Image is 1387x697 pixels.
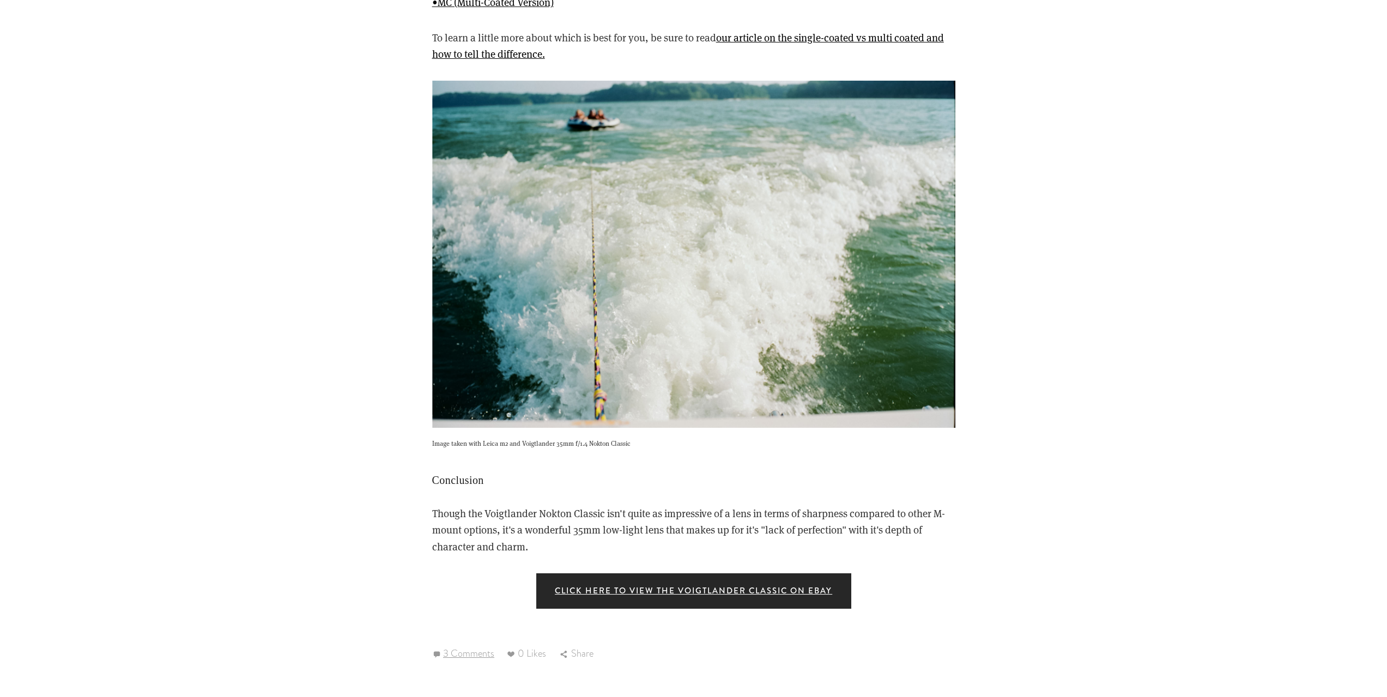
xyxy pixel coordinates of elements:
[432,505,955,555] p: Though the Voigtlander Nokton Classic isn't quite as impressive of a lens in terms of sharpness c...
[432,438,955,448] p: Image taken with Leica m2 and Voigtlander 35mm f/1.4 Nokton Classic
[432,31,944,60] a: our article on the single-coated vs multi coated and how to tell the difference.
[536,573,851,608] a: Click here to view the Voigtlander Classic on Ebay
[432,81,955,428] img: Image taken with Leica m2 and Voigtlander 35mm f/1.4 Nokton Classic
[560,646,593,663] div: Share
[432,29,955,63] p: To learn a little more about which is best for you, be sure to read
[432,646,494,663] a: 3 Comments
[506,646,546,660] span: 0 Likes
[432,474,955,487] h2: Conclusion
